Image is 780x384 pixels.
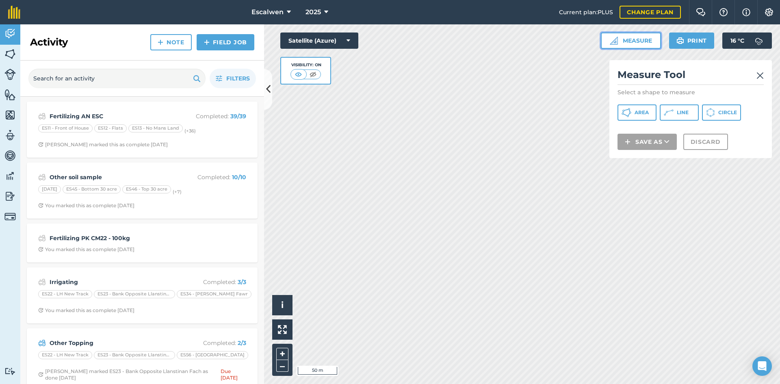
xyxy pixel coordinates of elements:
[751,33,767,49] img: svg+xml;base64,PD94bWwgdmVyc2lvbj0iMS4wIiBlbmNvZGluZz0idXRmLTgiPz4KPCEtLSBHZW5lcmF0b3I6IEFkb2JlIE...
[173,189,182,195] small: (+ 7 )
[38,246,134,253] div: You marked this as complete [DATE]
[669,33,715,49] button: Print
[276,360,288,372] button: –
[272,295,292,315] button: i
[4,211,16,222] img: svg+xml;base64,PD94bWwgdmVyc2lvbj0iMS4wIiBlbmNvZGluZz0idXRmLTgiPz4KPCEtLSBHZW5lcmF0b3I6IEFkb2JlIE...
[221,368,246,381] div: Due [DATE]
[38,185,61,193] div: [DATE]
[28,69,206,88] input: Search for an activity
[752,356,772,376] div: Open Intercom Messenger
[625,137,630,147] img: svg+xml;base64,PHN2ZyB4bWxucz0iaHR0cDovL3d3dy53My5vcmcvMjAwMC9zdmciIHdpZHRoPSIxNCIgaGVpZ2h0PSIyNC...
[38,247,43,252] img: Clock with arrow pointing clockwise
[660,104,699,121] button: Line
[30,36,68,49] h2: Activity
[38,203,43,208] img: Clock with arrow pointing clockwise
[182,278,246,286] p: Completed :
[32,106,253,153] a: Fertilizing AN ESCCompleted: 39/39ES11 - Front of HouseES12 - FlatsES13 - No Mans Land(+36)Clock ...
[38,124,93,132] div: ES11 - Front of House
[610,37,618,45] img: Ruler icon
[232,174,246,181] strong: 10 / 10
[719,8,728,16] img: A question mark icon
[276,348,288,360] button: +
[251,7,284,17] span: Escalwen
[122,185,171,193] div: ES46 - Top 30 acre
[128,124,183,132] div: ES13 - No Mans Land
[182,173,246,182] p: Completed :
[38,372,43,377] img: Clock with arrow pointing clockwise
[4,28,16,40] img: svg+xml;base64,PD94bWwgdmVyc2lvbj0iMS4wIiBlbmNvZGluZz0idXRmLTgiPz4KPCEtLSBHZW5lcmF0b3I6IEFkb2JlIE...
[150,34,192,50] a: Note
[617,104,656,121] button: Area
[683,134,728,150] button: Discard
[4,150,16,162] img: svg+xml;base64,PD94bWwgdmVyc2lvbj0iMS4wIiBlbmNvZGluZz0idXRmLTgiPz4KPCEtLSBHZW5lcmF0b3I6IEFkb2JlIE...
[177,290,251,298] div: ES34 - [PERSON_NAME] Fawr
[4,69,16,80] img: svg+xml;base64,PD94bWwgdmVyc2lvbj0iMS4wIiBlbmNvZGluZz0idXRmLTgiPz4KPCEtLSBHZW5lcmF0b3I6IEFkb2JlIE...
[238,278,246,286] strong: 3 / 3
[559,8,613,17] span: Current plan : PLUS
[278,325,287,334] img: Four arrows, one pointing top left, one top right, one bottom right and the last bottom left
[197,34,254,50] a: Field Job
[718,109,737,116] span: Circle
[4,367,16,375] img: svg+xml;base64,PD94bWwgdmVyc2lvbj0iMS4wIiBlbmNvZGluZz0idXRmLTgiPz4KPCEtLSBHZW5lcmF0b3I6IEFkb2JlIE...
[696,8,706,16] img: Two speech bubbles overlapping with the left bubble in the forefront
[38,307,134,314] div: You marked this as complete [DATE]
[50,278,178,286] strong: Irrigating
[94,351,175,359] div: ES23 - Bank Opposite Llanstinan Fach
[4,48,16,60] img: svg+xml;base64,PHN2ZyB4bWxucz0iaHR0cDovL3d3dy53My5vcmcvMjAwMC9zdmciIHdpZHRoPSI1NiIgaGVpZ2h0PSI2MC...
[38,202,134,209] div: You marked this as complete [DATE]
[38,368,221,381] div: [PERSON_NAME] marked ES23 - Bank Opposite Llanstinan Fach as done [DATE]
[94,124,127,132] div: ES12 - Flats
[4,170,16,182] img: svg+xml;base64,PD94bWwgdmVyc2lvbj0iMS4wIiBlbmNvZGluZz0idXRmLTgiPz4KPCEtLSBHZW5lcmF0b3I6IEFkb2JlIE...
[677,109,689,116] span: Line
[742,7,750,17] img: svg+xml;base64,PHN2ZyB4bWxucz0iaHR0cDovL3d3dy53My5vcmcvMjAwMC9zdmciIHdpZHRoPSIxNyIgaGVpZ2h0PSIxNy...
[38,141,168,148] div: [PERSON_NAME] marked this as complete [DATE]
[50,338,178,347] strong: Other Topping
[4,89,16,101] img: svg+xml;base64,PHN2ZyB4bWxucz0iaHR0cDovL3d3dy53My5vcmcvMjAwMC9zdmciIHdpZHRoPSI1NiIgaGVpZ2h0PSI2MC...
[50,173,178,182] strong: Other soil sample
[63,185,121,193] div: ES45 - Bottom 30 acre
[756,71,764,80] img: svg+xml;base64,PHN2ZyB4bWxucz0iaHR0cDovL3d3dy53My5vcmcvMjAwMC9zdmciIHdpZHRoPSIyMiIgaGVpZ2h0PSIzMC...
[182,338,246,347] p: Completed :
[38,111,46,121] img: svg+xml;base64,PD94bWwgdmVyc2lvbj0iMS4wIiBlbmNvZGluZz0idXRmLTgiPz4KPCEtLSBHZW5lcmF0b3I6IEFkb2JlIE...
[50,234,178,243] strong: Fertilizing PK CM22 - 100kg
[617,68,764,85] h2: Measure Tool
[230,113,246,120] strong: 39 / 39
[8,6,20,19] img: fieldmargin Logo
[4,190,16,202] img: svg+xml;base64,PD94bWwgdmVyc2lvbj0iMS4wIiBlbmNvZGluZz0idXRmLTgiPz4KPCEtLSBHZW5lcmF0b3I6IEFkb2JlIE...
[293,70,303,78] img: svg+xml;base64,PHN2ZyB4bWxucz0iaHR0cDovL3d3dy53My5vcmcvMjAwMC9zdmciIHdpZHRoPSI1MCIgaGVpZ2h0PSI0MC...
[38,233,46,243] img: svg+xml;base64,PD94bWwgdmVyc2lvbj0iMS4wIiBlbmNvZGluZz0idXRmLTgiPz4KPCEtLSBHZW5lcmF0b3I6IEFkb2JlIE...
[177,351,248,359] div: ES56 - [GEOGRAPHIC_DATA]
[38,142,43,147] img: Clock with arrow pointing clockwise
[280,33,358,49] button: Satellite (Azure)
[38,290,92,298] div: ES22 - LH New Track
[290,62,321,68] div: Visibility: On
[184,128,196,134] small: (+ 36 )
[204,37,210,47] img: svg+xml;base64,PHN2ZyB4bWxucz0iaHR0cDovL3d3dy53My5vcmcvMjAwMC9zdmciIHdpZHRoPSIxNCIgaGVpZ2h0PSIyNC...
[702,104,741,121] button: Circle
[722,33,772,49] button: 16 °C
[305,7,321,17] span: 2025
[32,228,253,258] a: Fertilizing PK CM22 - 100kgClock with arrow pointing clockwiseYou marked this as complete [DATE]
[676,36,684,46] img: svg+xml;base64,PHN2ZyB4bWxucz0iaHR0cDovL3d3dy53My5vcmcvMjAwMC9zdmciIHdpZHRoPSIxOSIgaGVpZ2h0PSIyNC...
[32,167,253,214] a: Other soil sampleCompleted: 10/10[DATE]ES45 - Bottom 30 acreES46 - Top 30 acre(+7)Clock with arro...
[38,338,46,348] img: svg+xml;base64,PD94bWwgdmVyc2lvbj0iMS4wIiBlbmNvZGluZz0idXRmLTgiPz4KPCEtLSBHZW5lcmF0b3I6IEFkb2JlIE...
[226,74,250,83] span: Filters
[635,109,649,116] span: Area
[38,172,46,182] img: svg+xml;base64,PD94bWwgdmVyc2lvbj0iMS4wIiBlbmNvZGluZz0idXRmLTgiPz4KPCEtLSBHZW5lcmF0b3I6IEFkb2JlIE...
[617,88,764,96] p: Select a shape to measure
[4,129,16,141] img: svg+xml;base64,PD94bWwgdmVyc2lvbj0iMS4wIiBlbmNvZGluZz0idXRmLTgiPz4KPCEtLSBHZW5lcmF0b3I6IEFkb2JlIE...
[4,109,16,121] img: svg+xml;base64,PHN2ZyB4bWxucz0iaHR0cDovL3d3dy53My5vcmcvMjAwMC9zdmciIHdpZHRoPSI1NiIgaGVpZ2h0PSI2MC...
[38,277,46,287] img: svg+xml;base64,PD94bWwgdmVyc2lvbj0iMS4wIiBlbmNvZGluZz0idXRmLTgiPz4KPCEtLSBHZW5lcmF0b3I6IEFkb2JlIE...
[38,351,92,359] div: ES22 - LH New Track
[158,37,163,47] img: svg+xml;base64,PHN2ZyB4bWxucz0iaHR0cDovL3d3dy53My5vcmcvMjAwMC9zdmciIHdpZHRoPSIxNCIgaGVpZ2h0PSIyNC...
[617,134,677,150] button: Save as
[50,112,178,121] strong: Fertilizing AN ESC
[32,272,253,319] a: IrrigatingCompleted: 3/3ES22 - LH New TrackES23 - Bank Opposite Llanstinan FachES34 - [PERSON_NAM...
[764,8,774,16] img: A cog icon
[193,74,201,83] img: svg+xml;base64,PHN2ZyB4bWxucz0iaHR0cDovL3d3dy53My5vcmcvMjAwMC9zdmciIHdpZHRoPSIxOSIgaGVpZ2h0PSIyNC...
[601,33,661,49] button: Measure
[238,339,246,347] strong: 2 / 3
[38,308,43,313] img: Clock with arrow pointing clockwise
[182,112,246,121] p: Completed :
[308,70,318,78] img: svg+xml;base64,PHN2ZyB4bWxucz0iaHR0cDovL3d3dy53My5vcmcvMjAwMC9zdmciIHdpZHRoPSI1MCIgaGVpZ2h0PSI0MC...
